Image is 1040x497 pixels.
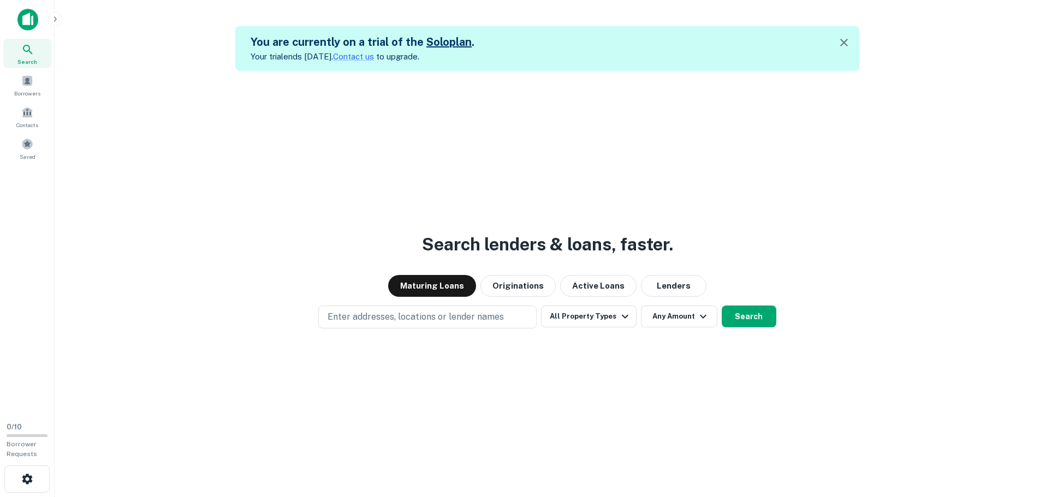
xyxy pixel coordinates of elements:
span: 0 / 10 [7,423,22,431]
h3: Search lenders & loans, faster. [422,231,673,258]
p: Your trial ends [DATE]. to upgrade. [251,50,474,63]
a: Contact us [333,52,374,61]
button: All Property Types [541,306,636,327]
button: Maturing Loans [388,275,476,297]
a: Search [3,39,51,68]
img: capitalize-icon.png [17,9,38,31]
button: Search [722,306,776,327]
span: Search [17,57,37,66]
a: Borrowers [3,70,51,100]
button: Originations [480,275,556,297]
a: Contacts [3,102,51,131]
span: Saved [20,152,35,161]
a: Soloplan [426,35,472,49]
button: Lenders [641,275,706,297]
span: Borrower Requests [7,440,37,458]
button: Active Loans [560,275,637,297]
button: Enter addresses, locations or lender names [318,306,537,328]
h5: You are currently on a trial of the . [251,34,474,50]
p: Enter addresses, locations or lender names [328,310,504,324]
button: Any Amount [641,306,717,327]
a: Saved [3,134,51,163]
span: Contacts [16,121,38,129]
span: Borrowers [14,89,40,98]
iframe: Chat Widget [985,410,1040,462]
